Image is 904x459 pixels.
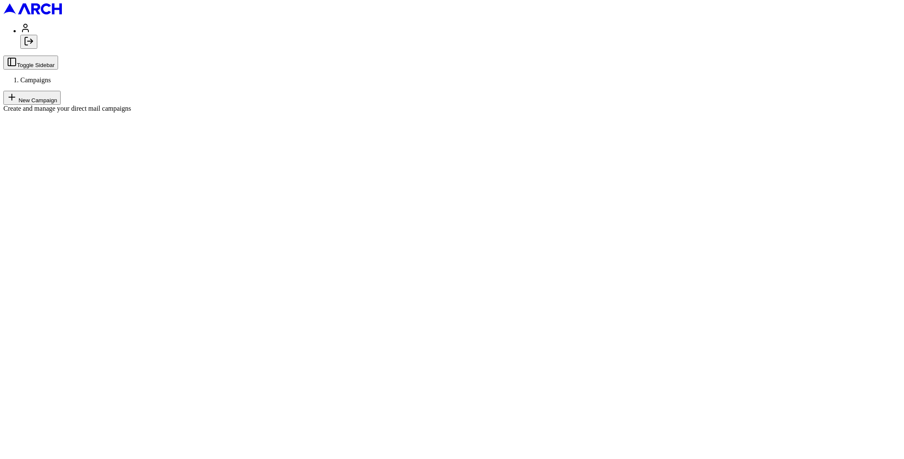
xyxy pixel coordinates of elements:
[3,56,58,70] button: Toggle Sidebar
[3,91,61,105] button: New Campaign
[3,76,901,84] nav: breadcrumb
[20,35,37,49] button: Log out
[3,105,901,112] div: Create and manage your direct mail campaigns
[20,76,51,84] span: Campaigns
[17,62,55,68] span: Toggle Sidebar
